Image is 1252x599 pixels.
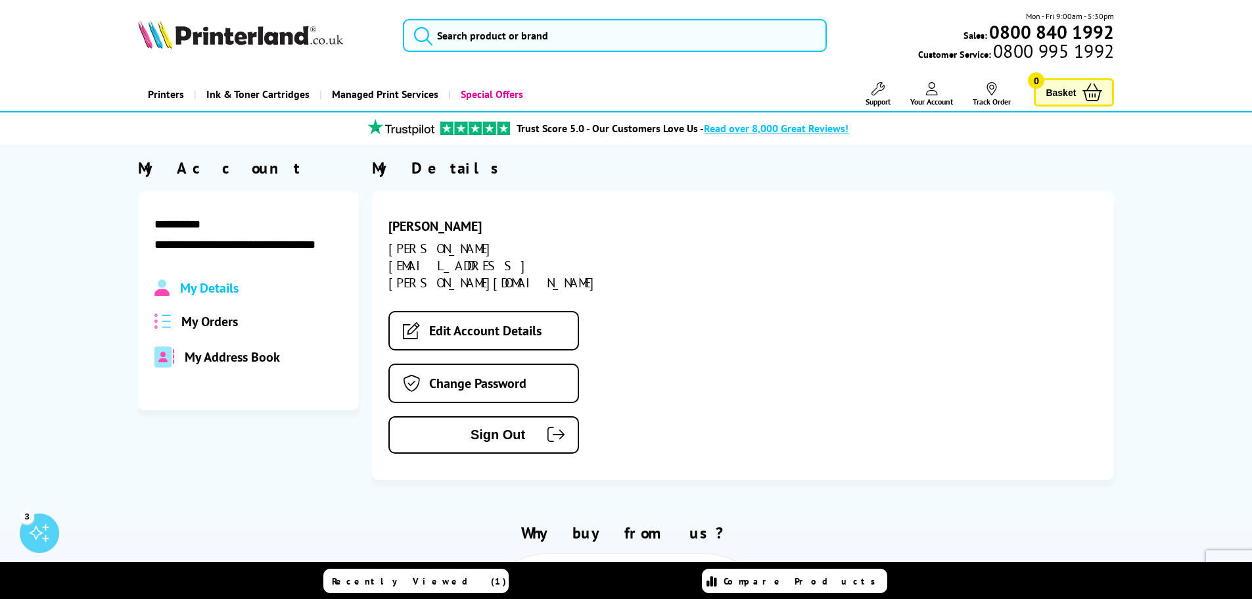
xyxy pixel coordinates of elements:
span: My Address Book [185,348,280,366]
a: Trust Score 5.0 - Our Customers Love Us -Read over 8,000 Great Reviews! [517,122,848,135]
a: Track Order [973,82,1011,107]
h2: Why buy from us? [138,523,1115,543]
a: Special Offers [448,78,533,111]
img: Printerland Logo [138,20,343,49]
span: Compare Products [724,575,883,587]
div: [PERSON_NAME] [388,218,622,235]
a: Printerland Logo [138,20,387,51]
img: Profile.svg [154,279,170,297]
span: Sign Out [409,427,525,443]
a: Change Password [388,364,579,403]
span: My Orders [181,313,238,330]
span: Recently Viewed (1) [332,575,507,587]
span: Customer Service: [918,45,1114,60]
span: Sales: [963,29,987,41]
span: Ink & Toner Cartridges [206,78,310,111]
img: trustpilot rating [361,119,440,135]
span: 0 [1028,72,1044,89]
a: Basket 0 [1034,78,1114,107]
a: 0800 840 1992 [987,26,1114,38]
span: Support [866,97,891,107]
button: Sign Out [388,416,579,454]
span: Basket [1046,84,1076,101]
span: 0800 995 1992 [991,45,1114,57]
div: [PERSON_NAME][EMAIL_ADDRESS][PERSON_NAME][DOMAIN_NAME] [388,240,622,291]
span: Read over 8,000 Great Reviews! [704,122,848,135]
a: Recently Viewed (1) [323,569,509,593]
img: address-book-duotone-solid.svg [154,347,174,368]
a: Support [866,82,891,107]
a: Printers [138,78,194,111]
span: Mon - Fri 9:00am - 5:30pm [1026,10,1114,22]
a: Ink & Toner Cartridges [194,78,319,111]
div: My Details [372,158,1114,178]
a: Compare Products [702,569,887,593]
span: Your Account [910,97,953,107]
a: Edit Account Details [388,311,579,350]
div: 3 [20,509,34,523]
div: My Account [138,158,359,178]
a: Managed Print Services [319,78,448,111]
input: Search product or brand [403,19,827,52]
img: all-order.svg [154,314,172,329]
img: trustpilot rating [440,122,510,135]
b: 0800 840 1992 [989,20,1114,44]
a: Your Account [910,82,953,107]
span: My Details [180,279,239,297]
